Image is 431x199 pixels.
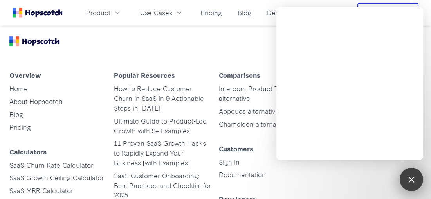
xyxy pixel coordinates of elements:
span: Product [86,8,110,18]
a: Sign In [219,157,240,166]
button: Use Cases [135,6,188,19]
a: Ultimate Guide to Product-Led Growth with 9+ Examples [114,116,207,135]
a: SaaS Growth Ceiling Calculator [9,173,104,182]
a: 11 Proven SaaS Growth Hacks to Rapidly Expand Your Business [with Examples] [114,138,206,167]
a: SaaS MRR Calculator [9,186,73,195]
button: Free Trial [357,3,418,23]
a: Chameleon alternative [219,119,287,128]
a: Intercom Product Tours alternative [219,84,291,102]
h4: Calculators [9,148,108,160]
a: SaaS Churn Rate Calculator [9,160,93,169]
h4: Overview [9,71,108,84]
h4: Customers [219,145,317,157]
h4: Popular Resources [114,71,212,84]
a: Pricing [197,6,225,19]
a: Home [13,8,63,18]
a: Blog [234,6,254,19]
a: About Hopscotch [9,97,63,106]
a: Blog [9,109,23,118]
button: Product [81,6,126,19]
h4: Comparisons [219,71,317,84]
a: Pricing [9,122,31,131]
span: Use Cases [140,8,172,18]
a: How to Reduce Customer Churn in SaaS in 9 Actionable Steps in [DATE] [114,84,204,112]
a: Demo [264,6,289,19]
a: Home [9,84,28,93]
a: Appcues alternative [219,106,279,115]
a: Documentation [219,170,266,179]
